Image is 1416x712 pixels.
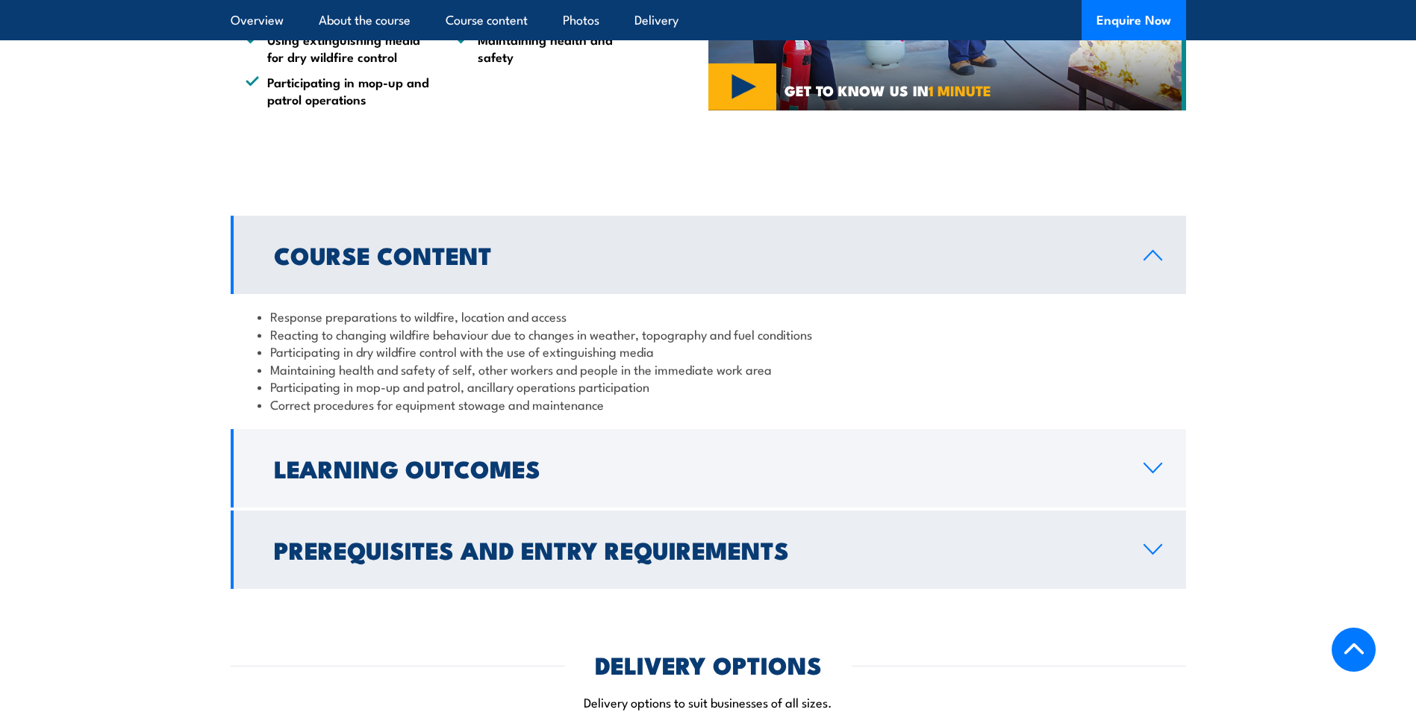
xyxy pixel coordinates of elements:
li: Correct procedures for equipment stowage and maintenance [258,396,1159,413]
h2: Learning Outcomes [274,458,1120,478]
a: Prerequisites and Entry Requirements [231,510,1186,589]
p: Delivery options to suit businesses of all sizes. [231,693,1186,711]
a: Course Content [231,216,1186,294]
span: GET TO KNOW US IN [785,84,991,97]
li: Maintaining health and safety [456,31,640,66]
h2: Prerequisites and Entry Requirements [274,539,1120,560]
li: Using extinguishing media for dry wildfire control [246,31,429,66]
li: Response preparations to wildfire, location and access [258,307,1159,325]
a: Learning Outcomes [231,429,1186,508]
li: Reacting to changing wildfire behaviour due to changes in weather, topography and fuel conditions [258,325,1159,343]
li: Participating in mop-up and patrol operations [246,73,429,108]
h2: Course Content [274,244,1120,265]
h2: DELIVERY OPTIONS [595,654,822,675]
li: Participating in mop-up and patrol, ancillary operations participation [258,378,1159,395]
strong: 1 MINUTE [929,79,991,101]
li: Participating in dry wildfire control with the use of extinguishing media [258,343,1159,360]
li: Maintaining health and safety of self, other workers and people in the immediate work area [258,360,1159,378]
